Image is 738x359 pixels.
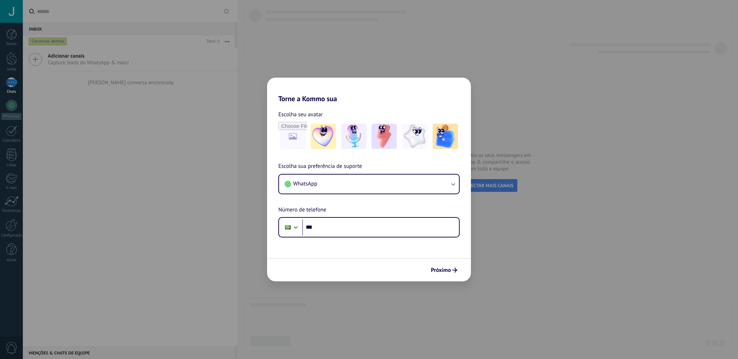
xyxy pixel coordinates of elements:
button: WhatsApp [279,175,459,194]
img: -5.jpeg [433,124,458,149]
img: -3.jpeg [371,124,397,149]
img: -1.jpeg [311,124,336,149]
span: WhatsApp [293,180,317,187]
span: Escolha sua preferência de suporte [278,162,362,171]
div: Brazil: + 55 [281,220,294,235]
img: -4.jpeg [402,124,427,149]
span: Número de telefone [278,205,326,215]
button: Próximo [428,264,460,276]
h2: Torne a Kommo sua [267,78,471,103]
span: Escolha seu avatar [278,110,323,119]
span: Próximo [431,268,451,273]
img: -2.jpeg [341,124,367,149]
